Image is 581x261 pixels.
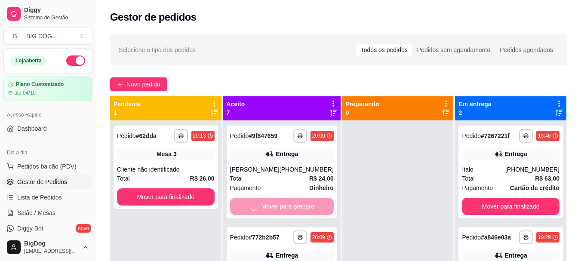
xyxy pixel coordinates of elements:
div: Entrega [505,251,527,260]
strong: R$ 24,00 [309,175,334,182]
strong: R$ 26,00 [190,175,215,182]
button: Pedidos balcão (PDV) [3,160,92,173]
strong: Dinheiro [309,184,334,191]
div: [PHONE_NUMBER] [280,165,334,174]
div: Entrega [505,150,527,158]
div: Entrega [276,251,298,260]
div: Italo [462,165,505,174]
div: 18:46 [538,132,551,139]
span: Pagamento [462,183,493,193]
div: Loja aberta [11,56,46,65]
a: Diggy Botnovo [3,221,92,235]
div: Pedidos sem agendamento [412,44,495,56]
span: Novo pedido [126,80,160,89]
p: Aceito [227,100,245,108]
p: Em entrega [458,100,491,108]
strong: R$ 63,00 [535,175,559,182]
strong: # 7267221f [481,132,510,139]
span: Pedido [462,234,481,241]
div: 19:29 [538,234,551,241]
span: Pedido [230,234,249,241]
div: BIG DOG ... [26,32,57,40]
span: Pedido [117,132,136,139]
p: 7 [227,108,245,117]
strong: # 62dda [136,132,157,139]
span: Pedido [230,132,249,139]
strong: # a846e03a [481,234,511,241]
div: 20:13 [193,132,206,139]
div: Entrega [276,150,298,158]
span: Pedidos balcão (PDV) [17,162,77,171]
span: Total [230,174,243,183]
span: B [11,32,19,40]
p: 1 [114,108,141,117]
div: Acesso Rápido [3,108,92,122]
span: [EMAIL_ADDRESS][DOMAIN_NAME] [24,248,79,255]
span: Salão / Mesas [17,209,55,217]
a: Gestor de Pedidos [3,175,92,189]
span: Mesa [157,150,172,158]
div: [PERSON_NAME] [230,165,280,174]
p: 0 [346,108,379,117]
a: Plano Customizadoaté 04/10 [3,77,92,101]
article: até 04/10 [14,89,36,96]
div: [PHONE_NUMBER] [505,165,559,174]
span: Selecione o tipo dos pedidos [119,45,196,55]
span: Total [117,174,130,183]
div: 3 [173,150,177,158]
button: Alterar Status [66,55,85,66]
div: Dia a dia [3,146,92,160]
span: Pagamento [230,183,261,193]
button: Mover para finalizado [117,188,215,206]
p: Pendente [114,100,141,108]
p: Preparando [346,100,379,108]
span: Gestor de Pedidos [17,178,67,186]
a: DiggySistema de Gestão [3,3,92,24]
span: Dashboard [17,124,47,133]
span: Sistema de Gestão [24,14,89,21]
strong: # 9f847659 [249,132,277,139]
p: 2 [458,108,491,117]
span: Total [462,174,475,183]
strong: # 772b2b57 [249,234,280,241]
span: plus [117,81,123,87]
a: Lista de Pedidos [3,190,92,204]
div: 20:00 [312,132,325,139]
button: Mover para finalizado [462,198,559,215]
article: Plano Customizado [16,81,64,88]
span: Lista de Pedidos [17,193,62,202]
span: Diggy Bot [17,224,43,233]
span: Diggy [24,6,89,14]
div: 20:09 [312,234,325,241]
strong: Cartão de crédito [510,184,559,191]
span: Pedido [462,132,481,139]
div: Cliente não identificado [117,165,215,174]
div: Pedidos agendados [495,44,558,56]
button: Select a team [3,28,92,45]
button: Novo pedido [110,77,167,91]
a: Salão / Mesas [3,206,92,220]
button: BigDog[EMAIL_ADDRESS][DOMAIN_NAME] [3,237,92,258]
span: BigDog [24,240,79,248]
div: Todos os pedidos [356,44,412,56]
h2: Gestor de pedidos [110,10,197,24]
a: Dashboard [3,122,92,135]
